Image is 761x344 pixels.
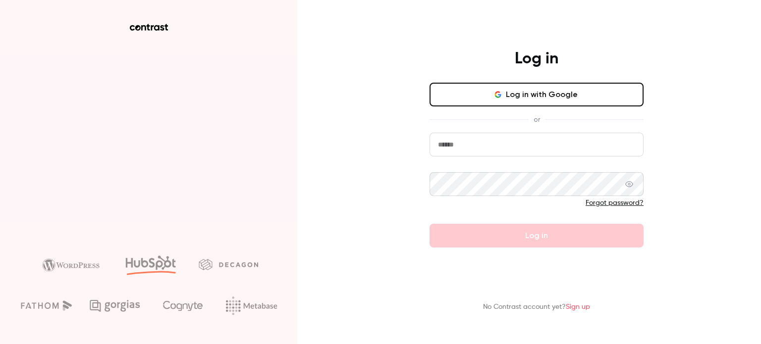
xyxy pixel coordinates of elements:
a: Sign up [566,303,590,310]
a: Forgot password? [586,199,644,206]
button: Log in with Google [430,83,644,106]
img: decagon [199,259,258,270]
p: No Contrast account yet? [483,302,590,312]
span: or [529,114,545,125]
h4: Log in [515,49,558,69]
